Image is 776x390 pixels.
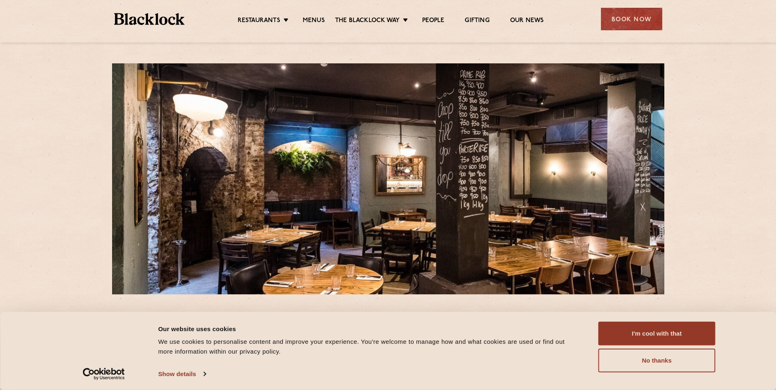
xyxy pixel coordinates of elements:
[465,17,489,26] a: Gifting
[68,368,139,380] a: Usercentrics Cookiebot - opens in a new window
[422,17,444,26] a: People
[598,349,715,372] button: No thanks
[158,324,580,334] div: Our website uses cookies
[238,17,280,26] a: Restaurants
[303,17,325,26] a: Menus
[601,8,662,30] div: Book Now
[598,322,715,345] button: I'm cool with that
[510,17,544,26] a: Our News
[114,13,185,25] img: BL_Textured_Logo-footer-cropped.svg
[335,17,400,26] a: The Blacklock Way
[158,368,206,380] a: Show details
[158,337,580,356] div: We use cookies to personalise content and improve your experience. You're welcome to manage how a...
